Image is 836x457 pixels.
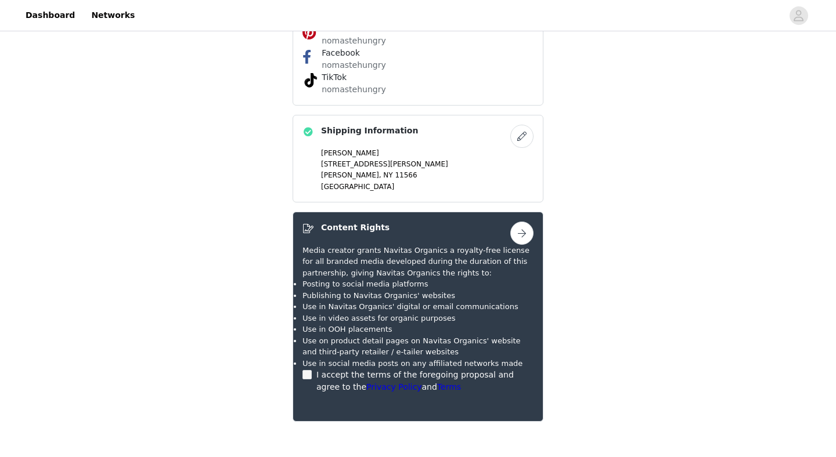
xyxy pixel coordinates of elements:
li: Use in video assets for organic purposes [302,313,534,324]
li: Use in social media posts on any affiliated networks made [302,358,534,369]
span: 11566 [395,171,417,179]
a: Privacy Policy [366,382,421,391]
li: Use in Navitas Organics' digital or email communications [302,301,534,313]
h4: Facebook [322,47,514,59]
p: [GEOGRAPHIC_DATA] [321,182,534,192]
h4: Shipping Information [321,125,418,137]
p: nomastehungry [322,84,514,96]
p: [STREET_ADDRESS][PERSON_NAME] [321,159,534,169]
div: Content Rights [293,212,543,422]
span: NY [383,171,392,179]
a: Terms [437,382,461,391]
p: [PERSON_NAME] [321,148,534,158]
li: Use on product detail pages on Navitas Organics' website and third-party retailer / e-tailer webs... [302,335,534,358]
p: I accept the terms of the foregoing proposal and agree to the and [316,369,534,393]
div: avatar [793,6,804,25]
a: Networks [84,2,142,28]
p: Media creator grants Navitas Organics a royalty-free license for all branded media developed duri... [302,245,534,279]
div: Shipping Information [293,115,543,202]
h4: TikTok [322,71,514,84]
h4: Content Rights [321,222,390,234]
li: Publishing to Navitas Organics' websites [302,290,534,302]
li: Posting to social media platforms [302,278,534,290]
p: nomastehungry [322,59,514,71]
span: [PERSON_NAME], [321,171,381,179]
a: Dashboard [19,2,82,28]
li: Use in OOH placements [302,324,534,335]
p: nomastehungry [322,35,514,47]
